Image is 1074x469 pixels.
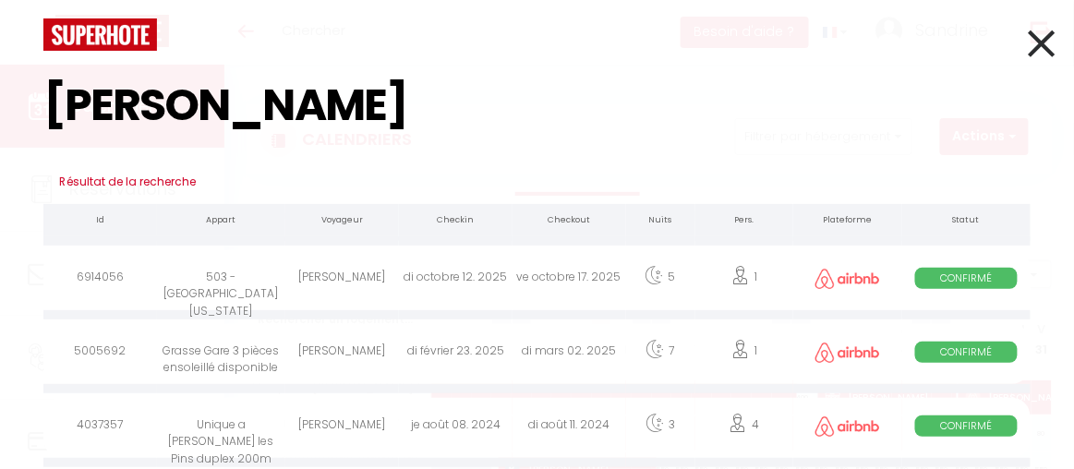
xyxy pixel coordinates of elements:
span: Confirmé [915,342,1018,363]
div: ve octobre 17. 2025 [513,250,626,310]
div: 5005692 [43,324,157,384]
span: Confirmé [915,268,1018,289]
div: [PERSON_NAME] [285,324,399,384]
div: di octobre 12. 2025 [399,250,513,310]
div: 1 [695,250,794,310]
th: Pers. [695,204,794,240]
th: Voyageur [285,204,399,240]
div: di février 23. 2025 [399,324,513,384]
input: Tapez pour rechercher... [43,51,1031,160]
div: 503 - [GEOGRAPHIC_DATA][US_STATE] [157,250,285,310]
div: [PERSON_NAME] [285,250,399,310]
img: logo [43,18,157,51]
div: 3 [626,398,695,458]
h3: Résultat de la recherche [43,160,1031,204]
span: Confirmé [915,415,1018,437]
th: Id [43,204,157,240]
th: Appart [157,204,285,240]
div: 4037357 [43,398,157,458]
div: je août 08. 2024 [399,398,513,458]
th: Checkout [513,204,626,240]
div: di août 11. 2024 [513,398,626,458]
img: airbnb2.png [815,416,880,437]
th: Nuits [626,204,695,240]
div: 1 [695,324,794,384]
div: Grasse Gare 3 pièces ensoleillé disponible [157,324,285,384]
th: Plateforme [793,204,902,240]
th: Statut [902,204,1031,240]
th: Checkin [399,204,513,240]
div: 6914056 [43,250,157,310]
div: Unique a [PERSON_NAME] les Pins duplex 200m plage [157,398,285,458]
div: 7 [626,324,695,384]
div: 5 [626,250,695,310]
div: di mars 02. 2025 [513,324,626,384]
div: 4 [695,398,794,458]
img: airbnb2.png [815,343,880,363]
img: airbnb2.png [815,269,880,289]
div: [PERSON_NAME] [285,398,399,458]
